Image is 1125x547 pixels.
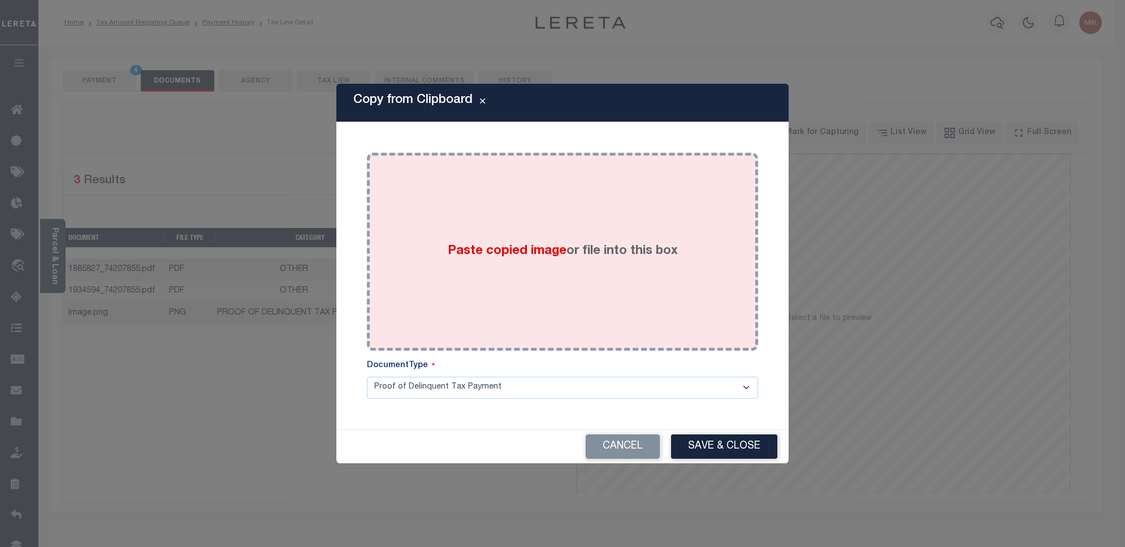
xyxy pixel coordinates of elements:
[671,434,777,459] button: Save & Close
[448,242,678,261] label: or file into this box
[448,245,566,257] span: Paste copied image
[353,93,473,107] h5: Copy from Clipboard
[473,96,492,110] button: Close
[586,434,660,459] button: Cancel
[367,360,435,372] label: DocumentType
